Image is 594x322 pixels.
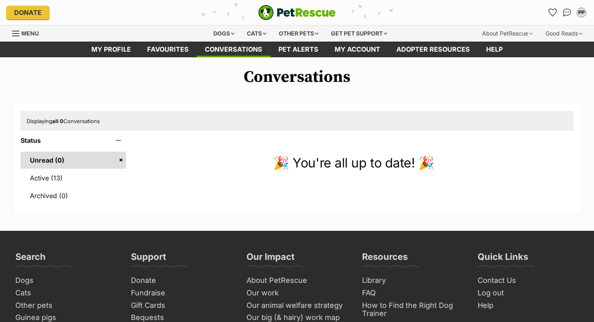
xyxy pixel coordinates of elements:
a: Log out [474,287,582,299]
div: About PetRescue [476,25,538,42]
a: About PetRescue [243,274,351,287]
a: Active (13) [21,169,126,186]
span: Displaying Conversations [27,118,100,124]
a: My profile [83,42,139,57]
a: Menu [12,25,44,40]
h3: Our Impact [246,251,295,267]
a: Dogs [12,274,120,287]
a: FAQ [359,287,466,299]
a: Conversations [560,6,573,19]
a: Favourites [546,6,559,19]
a: How to Find the Right Dog Trainer [359,299,466,320]
div: Get pet support [325,25,393,42]
div: Dogs [208,25,240,42]
a: Library [359,274,466,287]
a: PetRescue [258,5,336,20]
img: logo-e224e6f780fb5917bec1dbf3a21bbac754714ae5b6737aabdf751b685950b380.svg [258,5,336,20]
div: Cats [241,25,272,42]
a: My account [326,42,388,57]
a: Other pets [12,299,120,312]
img: chat-41dd97257d64d25036548639549fe6c8038ab92f7586957e7f3b1b290dea8141.svg [563,8,571,17]
a: Contact Us [474,274,582,287]
h3: Resources [362,251,408,267]
a: Fundraise [128,287,235,299]
a: Donate [128,274,235,287]
button: My account [575,6,588,19]
div: PP [577,8,586,17]
strong: all 0 [52,118,63,124]
a: Gift Cards [128,299,235,312]
span: Menu [21,30,39,37]
div: Other pets [273,25,324,42]
h3: Quick Links [478,251,528,267]
a: Favourites [139,42,197,57]
h3: Support [131,251,166,267]
a: Archived (0) [21,187,126,204]
div: Good Reads [540,25,588,42]
a: Adopter resources [388,42,478,57]
a: Pet alerts [270,42,326,57]
a: Our animal welfare strategy [243,299,351,312]
a: Our work [243,287,351,299]
p: 🎉 You're all up to date! 🎉 [134,153,573,173]
header: Status [21,137,126,144]
a: Donate [6,6,50,19]
a: Cats [12,287,120,299]
a: Help [474,299,582,312]
a: conversations [197,42,270,57]
a: Unread (0) [21,152,126,169]
h3: Search [15,251,46,267]
a: Help [478,42,511,57]
ul: Account quick links [546,6,588,19]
